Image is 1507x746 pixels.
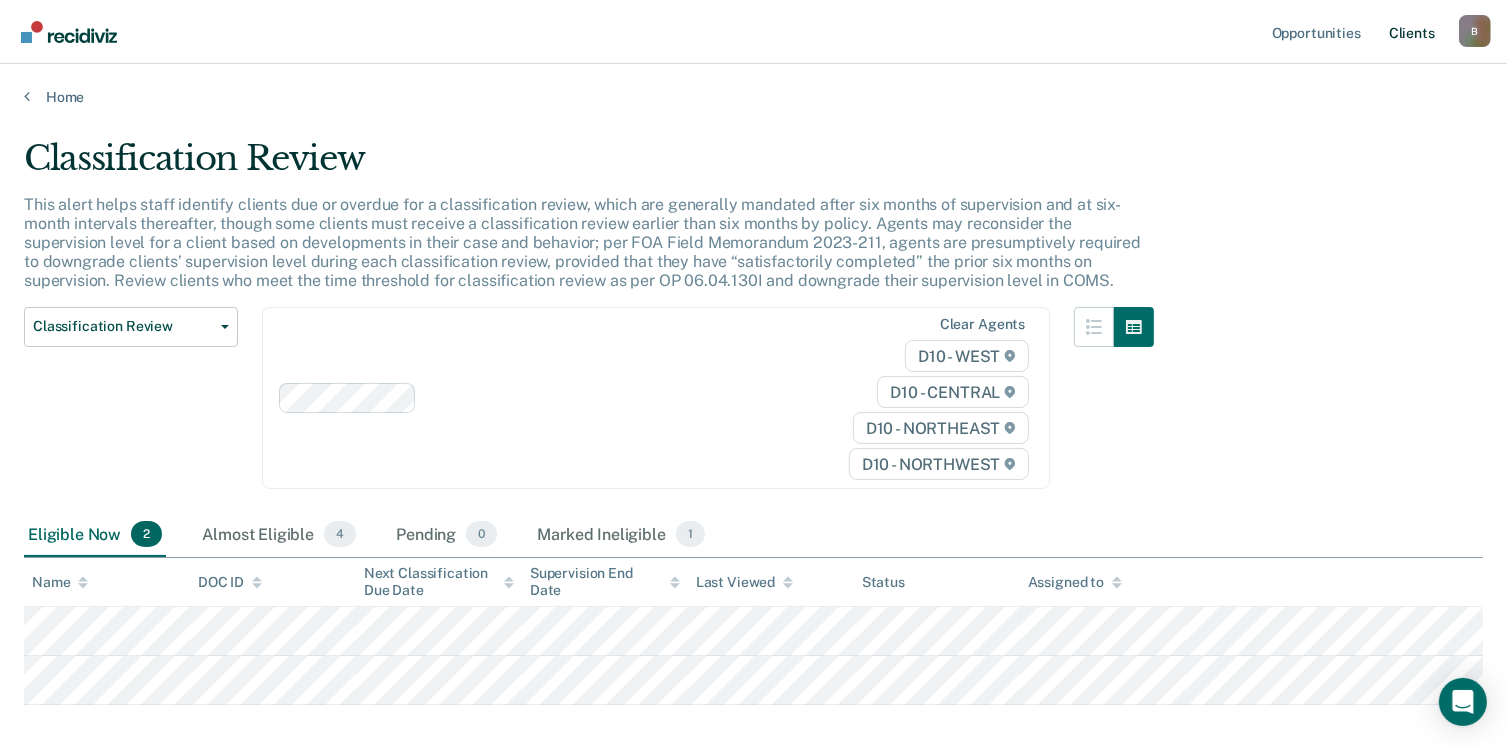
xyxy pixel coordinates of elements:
[1028,574,1122,591] div: Assigned to
[849,448,1029,480] span: D10 - NORTHWEST
[392,513,501,557] div: Pending0
[696,574,793,591] div: Last Viewed
[364,565,514,599] div: Next Classification Due Date
[466,521,497,547] span: 0
[131,521,162,547] span: 2
[21,21,117,43] img: Recidiviz
[24,513,166,557] div: Eligible Now2
[853,412,1029,444] span: D10 - NORTHEAST
[33,318,213,335] span: Classification Review
[530,565,680,599] div: Supervision End Date
[676,521,705,547] span: 1
[877,376,1029,408] span: D10 - CENTRAL
[1439,678,1487,726] div: Open Intercom Messenger
[533,513,709,557] div: Marked Ineligible1
[1459,15,1491,47] button: Profile dropdown button
[32,574,88,591] div: Name
[198,513,360,557] div: Almost Eligible4
[324,521,356,547] span: 4
[24,195,1141,291] p: This alert helps staff identify clients due or overdue for a classification review, which are gen...
[24,307,238,347] button: Classification Review
[24,138,1154,195] div: Classification Review
[198,574,262,591] div: DOC ID
[905,340,1029,372] span: D10 - WEST
[24,88,1483,106] a: Home
[1459,15,1491,47] div: B
[862,574,905,591] div: Status
[940,316,1025,333] div: Clear agents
